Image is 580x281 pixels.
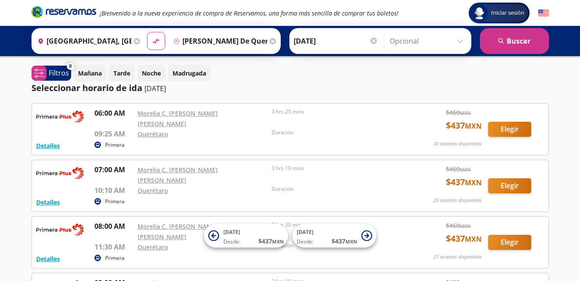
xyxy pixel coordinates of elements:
[446,119,482,132] span: $ 437
[272,164,402,172] p: 3 hrs 10 mins
[446,221,471,230] span: $ 460
[138,186,168,195] a: Querétaro
[142,69,161,78] p: Noche
[31,5,96,21] a: Brand Logo
[138,130,168,138] a: Querétaro
[94,108,133,118] p: 06:00 AM
[31,82,142,95] p: Seleccionar horario de ida
[138,166,218,184] a: Morelia C. [PERSON_NAME] [PERSON_NAME]
[272,185,402,193] p: Duración
[272,238,284,245] small: MXN
[446,176,482,189] span: $ 437
[36,164,84,182] img: RESERVAMOS
[69,63,72,70] span: 0
[258,237,284,246] span: $ 437
[488,178,531,193] button: Elegir
[138,243,168,251] a: Querétaro
[105,198,125,205] p: Primera
[272,108,402,116] p: 3 hrs 25 mins
[94,185,133,196] p: 10:10 AM
[488,9,528,17] span: Iniciar sesión
[460,166,471,173] small: MXN
[138,222,218,241] a: Morelia C. [PERSON_NAME] [PERSON_NAME]
[105,254,125,262] p: Primera
[113,69,130,78] p: Tarde
[100,9,398,17] em: ¡Bienvenido a la nueva experiencia de compra de Reservamos, una forma más sencilla de comprar tus...
[345,238,357,245] small: MXN
[31,66,71,81] button: 0Filtros
[109,65,135,82] button: Tarde
[294,30,378,52] input: Elegir Fecha
[223,238,240,246] span: Desde:
[94,129,133,139] p: 09:25 AM
[465,234,482,244] small: MXN
[94,221,133,231] p: 08:00 AM
[168,65,211,82] button: Madrugada
[297,238,314,246] span: Desde:
[433,197,482,204] p: 29 asientos disponibles
[480,28,549,54] button: Buscar
[36,108,84,125] img: RESERVAMOS
[390,30,467,52] input: Opcional
[78,69,102,78] p: Mañana
[446,108,471,117] span: $ 460
[170,30,267,52] input: Buscar Destino
[73,65,107,82] button: Mañana
[31,5,96,18] i: Brand Logo
[433,253,482,261] p: 27 asientos disponibles
[137,65,166,82] button: Noche
[297,228,314,236] span: [DATE]
[332,237,357,246] span: $ 437
[36,254,60,263] button: Detalles
[538,8,549,19] button: English
[433,140,482,148] p: 30 asientos disponibles
[94,164,133,175] p: 07:00 AM
[292,224,376,248] button: [DATE]Desde:$437MXN
[465,121,482,131] small: MXN
[272,129,402,136] p: Duración
[223,228,240,236] span: [DATE]
[460,110,471,116] small: MXN
[446,164,471,174] span: $ 460
[172,69,206,78] p: Madrugada
[49,68,69,78] p: Filtros
[36,221,84,238] img: RESERVAMOS
[272,221,402,229] p: 3 hrs 30 mins
[460,223,471,229] small: MXN
[138,109,218,128] a: Morelia C. [PERSON_NAME] [PERSON_NAME]
[465,178,482,187] small: MXN
[204,224,288,248] button: [DATE]Desde:$437MXN
[488,122,531,137] button: Elegir
[94,242,133,252] p: 11:30 AM
[34,30,132,52] input: Buscar Origen
[144,83,166,94] p: [DATE]
[488,235,531,250] button: Elegir
[36,198,60,207] button: Detalles
[36,141,60,150] button: Detalles
[105,141,125,149] p: Primera
[446,232,482,245] span: $ 437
